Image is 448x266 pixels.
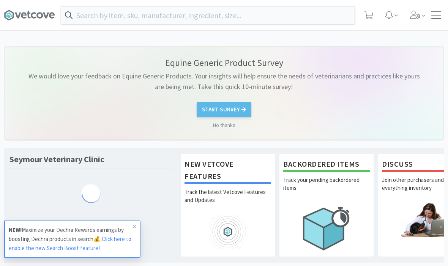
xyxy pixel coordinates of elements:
[28,71,420,93] p: We would love your feedback on Equine Generic Products. Your insights will help ensure the needs ...
[197,102,251,117] button: Start Survey
[185,214,271,249] img: hero_feature_roadmap.png
[61,6,355,24] input: Search by item, sku, manufacturer, ingredient, size...
[213,121,235,129] a: No thanks
[9,154,104,165] h1: Seymour Veterinary Clinic
[185,158,271,184] h1: New Vetcove Features
[185,188,271,214] p: Track the latest Vetcove Features and Updates
[9,225,133,253] p: Maximize your Dechra Rewards earnings by boosting Dechra products in search💰.
[165,57,283,69] p: Equine Generic Product Survey
[283,202,370,254] img: hero_backorders.png
[283,176,370,202] p: Track your pending backordered items
[279,154,374,257] a: Backordered ItemsTrack your pending backordered items
[180,154,275,257] a: New Vetcove FeaturesTrack the latest Vetcove Features and Updates
[283,158,370,172] h1: Backordered Items
[9,226,22,233] strong: NEW!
